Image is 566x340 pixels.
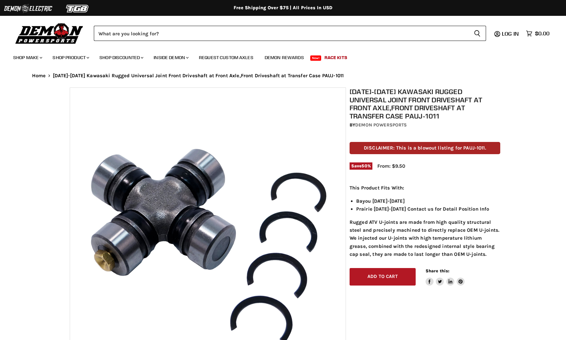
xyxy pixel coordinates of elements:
span: Add to cart [367,274,398,279]
a: Log in [499,31,523,37]
li: Prairie [DATE]-[DATE] Contact us for Detail Position Info [356,205,500,213]
form: Product [94,26,486,41]
span: Share this: [426,268,449,273]
span: Log in [502,30,519,37]
span: [DATE]-[DATE] Kawasaki Rugged Universal Joint Front Driveshaft at Front Axle,Front Driveshaft at ... [53,73,344,79]
span: From: $9.50 [377,163,405,169]
div: by [350,121,500,129]
button: Add to cart [350,268,416,286]
button: Search [469,26,486,41]
span: Save % [350,162,372,170]
h1: [DATE]-[DATE] Kawasaki Rugged Universal Joint Front Driveshaft at Front Axle,Front Driveshaft at ... [350,87,500,120]
a: Request Custom Axles [194,51,258,64]
input: Search [94,26,469,41]
img: TGB Logo 2 [53,2,102,15]
a: Home [32,73,46,79]
p: DISCLAIMER: This is a blowout listing for PAUJ-1011. [350,142,500,154]
span: 50 [361,163,367,168]
p: This Product Fits With: [350,184,500,192]
span: New! [310,55,321,61]
a: Shop Make [8,51,46,64]
a: Inside Demon [149,51,193,64]
nav: Breadcrumbs [19,73,547,79]
div: Rugged ATV U-joints are made from high quality structural steel and precisely machined to directl... [350,184,500,258]
ul: Main menu [8,48,548,64]
div: Free Shipping Over $75 | All Prices In USD [19,5,547,11]
a: Demon Powersports [355,122,407,128]
li: Bayou [DATE]-[DATE] [356,197,500,205]
a: Shop Product [48,51,93,64]
a: $0.00 [523,29,553,38]
aside: Share this: [426,268,465,286]
span: $0.00 [535,30,549,37]
img: Demon Powersports [13,21,86,45]
a: Shop Discounted [94,51,147,64]
a: Demon Rewards [260,51,309,64]
img: Demon Electric Logo 2 [3,2,53,15]
a: Race Kits [320,51,352,64]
